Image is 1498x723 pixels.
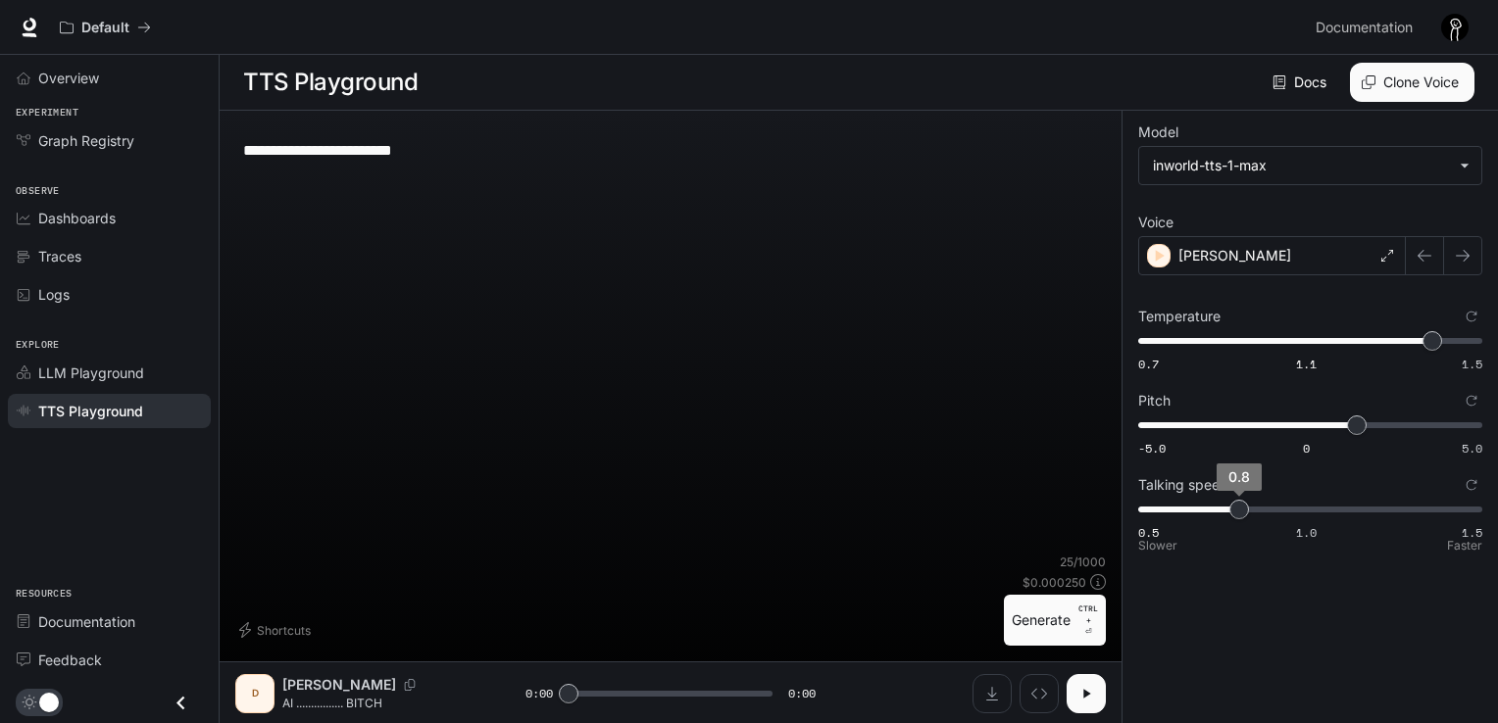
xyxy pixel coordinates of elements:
[1020,674,1059,713] button: Inspect
[1078,602,1098,626] p: CTRL +
[38,130,134,151] span: Graph Registry
[8,604,211,639] a: Documentation
[282,675,396,695] p: [PERSON_NAME]
[1138,440,1166,457] span: -5.0
[1153,156,1450,175] div: inworld-tts-1-max
[81,20,129,36] p: Default
[1296,524,1317,541] span: 1.0
[38,611,135,632] span: Documentation
[38,208,116,228] span: Dashboards
[396,679,424,691] button: Copy Voice ID
[1296,356,1317,372] span: 1.1
[235,614,319,646] button: Shortcuts
[38,650,102,670] span: Feedback
[159,683,203,723] button: Close drawer
[38,401,143,421] span: TTS Playground
[8,277,211,312] a: Logs
[1078,602,1098,638] p: ⏎
[8,239,211,273] a: Traces
[8,643,211,677] a: Feedback
[1316,16,1413,40] span: Documentation
[1461,306,1482,327] button: Reset to default
[1447,540,1482,552] p: Faster
[973,674,1012,713] button: Download audio
[525,684,553,703] span: 0:00
[1138,524,1159,541] span: 0.5
[1441,14,1469,41] img: User avatar
[1269,63,1334,102] a: Docs
[1435,8,1474,47] button: User avatar
[38,284,70,305] span: Logs
[8,123,211,158] a: Graph Registry
[1462,440,1482,457] span: 5.0
[1350,63,1474,102] button: Clone Voice
[1138,310,1221,323] p: Temperature
[8,61,211,95] a: Overview
[1138,478,1228,492] p: Talking speed
[38,68,99,88] span: Overview
[243,63,418,102] h1: TTS Playground
[8,356,211,390] a: LLM Playground
[1138,540,1177,552] p: Slower
[1138,394,1171,408] p: Pitch
[1138,356,1159,372] span: 0.7
[8,394,211,428] a: TTS Playground
[282,695,478,711] p: AI ................ BITCH
[239,678,271,709] div: D
[1461,474,1482,496] button: Reset to default
[1462,356,1482,372] span: 1.5
[38,362,144,383] span: LLM Playground
[1023,574,1086,591] p: $ 0.000250
[788,684,816,703] span: 0:00
[51,8,160,47] button: All workspaces
[1139,147,1481,184] div: inworld-tts-1-max
[1138,125,1178,139] p: Model
[38,246,81,266] span: Traces
[1178,246,1291,265] p: [PERSON_NAME]
[1308,8,1427,47] a: Documentation
[1138,216,1173,229] p: Voice
[1461,390,1482,411] button: Reset to default
[39,691,59,712] span: Dark mode toggle
[1228,468,1250,485] span: 0.8
[1060,554,1106,570] p: 25 / 1000
[1004,595,1106,646] button: GenerateCTRL +⏎
[1303,440,1310,457] span: 0
[1462,524,1482,541] span: 1.5
[8,201,211,235] a: Dashboards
